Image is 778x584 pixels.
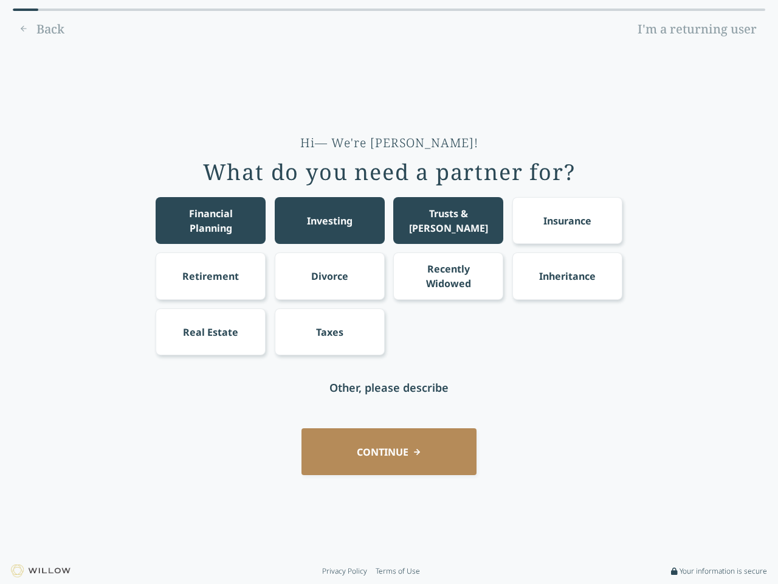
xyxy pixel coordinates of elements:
[13,9,38,11] div: 0% complete
[680,566,767,576] span: Your information is secure
[311,269,348,283] div: Divorce
[183,325,238,339] div: Real Estate
[316,325,343,339] div: Taxes
[629,19,765,39] a: I'm a returning user
[11,565,71,577] img: Willow logo
[376,566,420,576] a: Terms of Use
[329,379,449,396] div: Other, please describe
[307,214,353,228] div: Investing
[322,566,367,576] a: Privacy Policy
[301,428,477,475] button: CONTINUE
[167,206,255,235] div: Financial Planning
[300,134,478,151] div: Hi— We're [PERSON_NAME]!
[539,269,596,283] div: Inheritance
[405,262,492,291] div: Recently Widowed
[543,214,591,228] div: Insurance
[182,269,239,283] div: Retirement
[203,160,576,184] div: What do you need a partner for?
[405,206,492,235] div: Trusts & [PERSON_NAME]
